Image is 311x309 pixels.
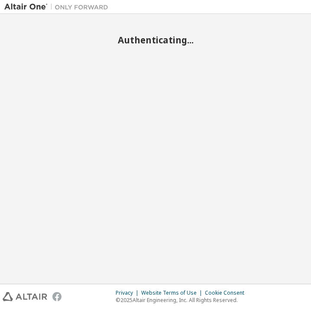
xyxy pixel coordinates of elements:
p: © 2025 Altair Engineering, Inc. All Rights Reserved. [116,296,249,304]
div: Cookie Consent [205,289,249,296]
img: facebook.svg [52,292,62,301]
div: Website Terms of Use [141,289,205,296]
div: Privacy [116,289,141,296]
img: altair_logo.svg [3,292,47,301]
h2: Authenticating... [4,34,307,46]
img: Altair One [4,3,113,11]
